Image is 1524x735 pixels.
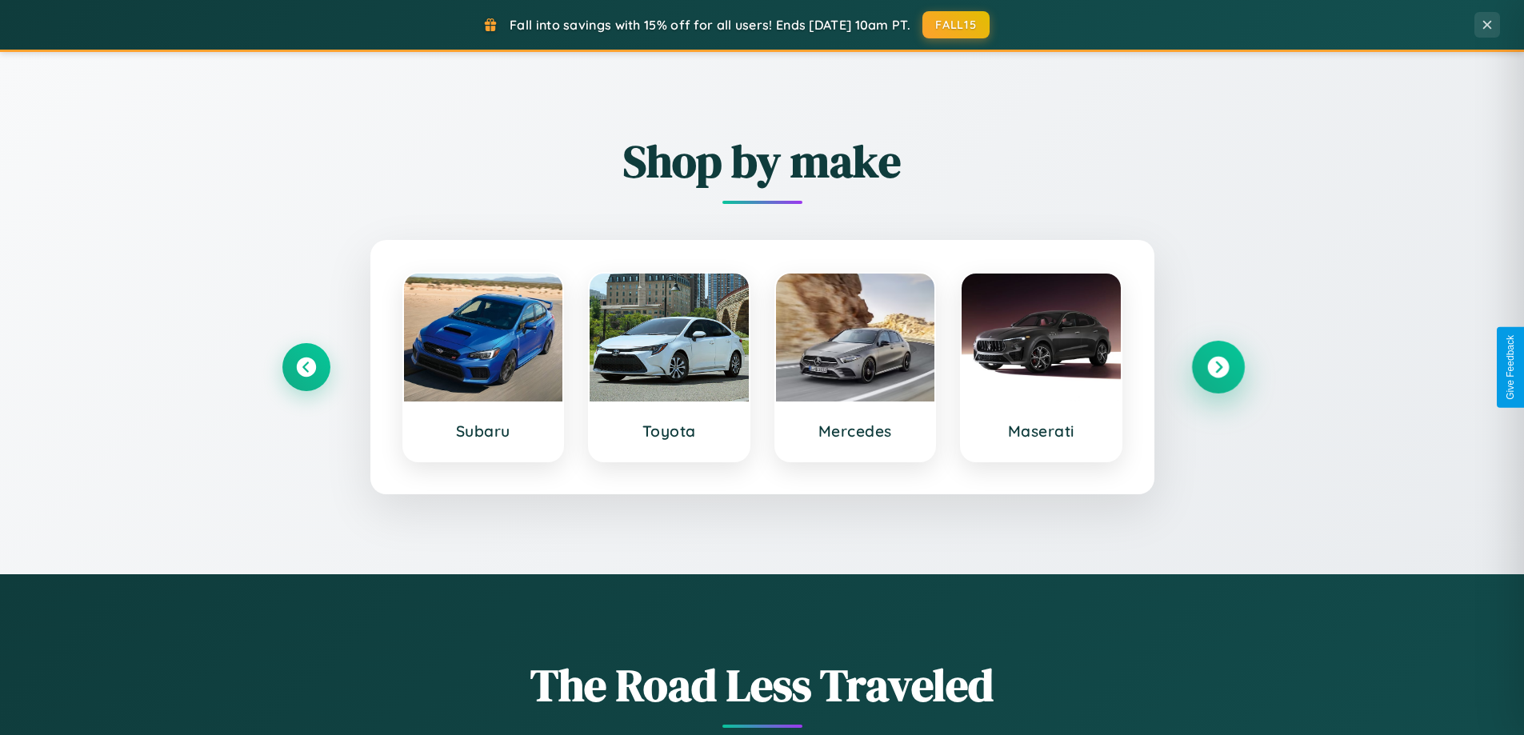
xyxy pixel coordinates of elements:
[792,421,919,441] h3: Mercedes
[282,130,1242,192] h2: Shop by make
[510,17,910,33] span: Fall into savings with 15% off for all users! Ends [DATE] 10am PT.
[606,421,733,441] h3: Toyota
[978,421,1105,441] h3: Maserati
[420,421,547,441] h3: Subaru
[922,11,990,38] button: FALL15
[1505,335,1516,400] div: Give Feedback
[282,654,1242,716] h1: The Road Less Traveled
